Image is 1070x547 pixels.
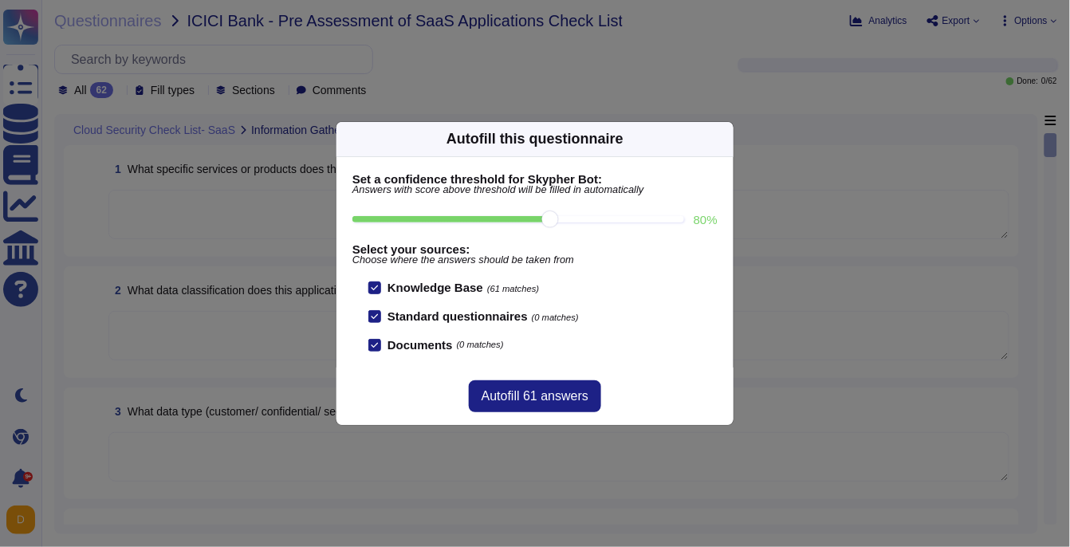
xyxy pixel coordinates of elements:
[352,255,718,266] span: Choose where the answers should be taken from
[487,284,539,293] span: (61 matches)
[352,173,718,185] b: Set a confidence threshold for Skypher Bot:
[532,313,579,322] span: (0 matches)
[457,340,504,349] span: (0 matches)
[469,380,601,412] button: Autofill 61 answers
[446,128,624,150] div: Autofill this questionnaire
[352,185,718,195] span: Answers with score above threshold will be filled in automatically
[352,243,718,255] b: Select your sources:
[387,309,528,323] b: Standard questionnaires
[482,390,588,403] span: Autofill 61 answers
[694,214,718,226] label: 80 %
[387,339,453,351] b: Documents
[387,281,483,294] b: Knowledge Base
